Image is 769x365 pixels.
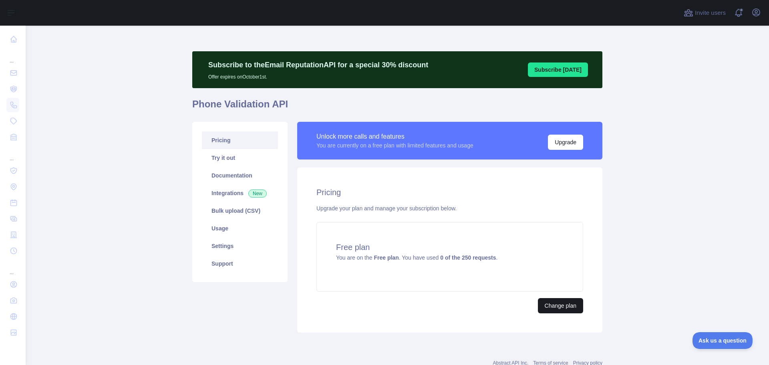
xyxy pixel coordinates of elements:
strong: Free plan [374,254,399,261]
a: Documentation [202,167,278,184]
button: Invite users [682,6,727,19]
a: Usage [202,220,278,237]
h1: Phone Validation API [192,98,602,117]
a: Support [202,255,278,272]
div: ... [6,260,19,276]
p: Subscribe to the Email Reputation API for a special 30 % discount [208,59,428,71]
button: Change plan [538,298,583,313]
div: ... [6,146,19,162]
h2: Pricing [316,187,583,198]
strong: 0 of the 250 requests [440,254,496,261]
button: Subscribe [DATE] [528,63,588,77]
div: Upgrade your plan and manage your subscription below. [316,204,583,212]
div: ... [6,48,19,64]
span: You are on the . You have used . [336,254,497,261]
span: New [248,190,267,198]
h4: Free plan [336,242,564,253]
a: Bulk upload (CSV) [202,202,278,220]
span: Invite users [695,8,726,18]
iframe: Toggle Customer Support [693,332,753,349]
p: Offer expires on October 1st. [208,71,428,80]
a: Pricing [202,131,278,149]
a: Settings [202,237,278,255]
a: Try it out [202,149,278,167]
div: Unlock more calls and features [316,132,473,141]
button: Upgrade [548,135,583,150]
a: Integrations New [202,184,278,202]
div: You are currently on a free plan with limited features and usage [316,141,473,149]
